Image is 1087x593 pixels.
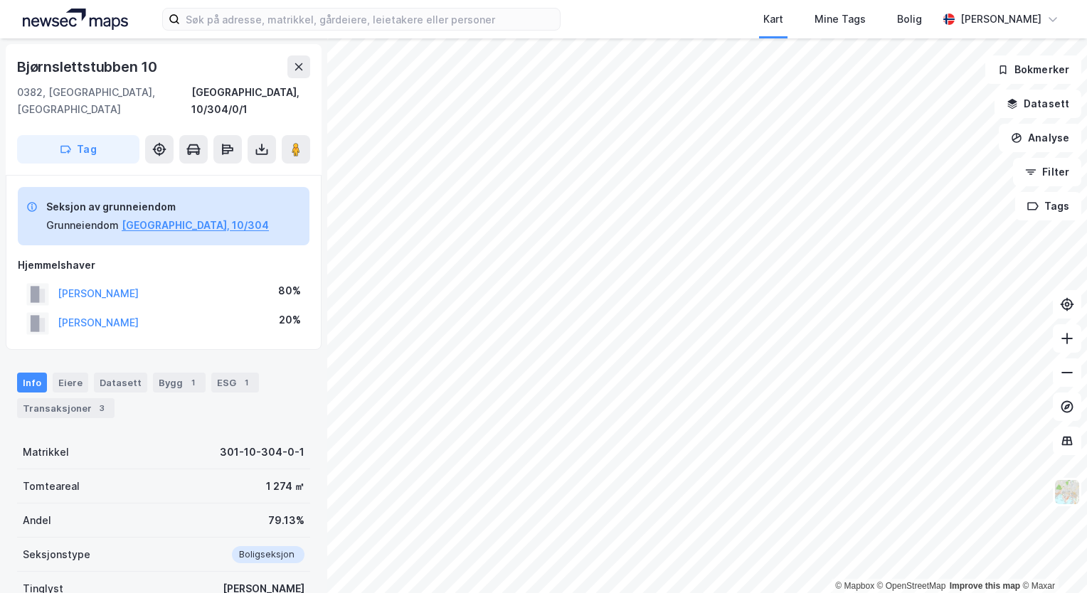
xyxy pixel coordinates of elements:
div: Grunneiendom [46,217,119,234]
div: Bygg [153,373,206,392]
div: Seksjon av grunneiendom [46,198,269,215]
div: 301-10-304-0-1 [220,444,304,461]
div: Seksjonstype [23,546,90,563]
button: [GEOGRAPHIC_DATA], 10/304 [122,217,269,234]
div: 79.13% [268,512,304,529]
div: Eiere [53,373,88,392]
button: Bokmerker [985,55,1081,84]
button: Analyse [999,124,1081,152]
div: Kontrollprogram for chat [1016,525,1087,593]
a: OpenStreetMap [877,581,946,591]
div: Datasett [94,373,147,392]
div: Info [17,373,47,392]
div: Bjørnslettstubben 10 [17,55,160,78]
div: Transaksjoner [17,398,115,418]
img: Z [1054,479,1081,506]
div: Andel [23,512,51,529]
img: logo.a4113a55bc3d86da70a041830d287a7e.svg [23,9,128,30]
div: 0382, [GEOGRAPHIC_DATA], [GEOGRAPHIC_DATA] [17,84,191,118]
div: Matrikkel [23,444,69,461]
div: 1 [186,375,200,390]
div: [GEOGRAPHIC_DATA], 10/304/0/1 [191,84,310,118]
div: Bolig [897,11,922,28]
div: 80% [278,282,301,299]
div: Hjemmelshaver [18,257,309,274]
div: 20% [279,311,301,328]
div: Mine Tags [815,11,866,28]
a: Mapbox [835,581,874,591]
div: ESG [211,373,259,392]
button: Datasett [995,90,1081,118]
div: Kart [763,11,783,28]
div: Tomteareal [23,478,80,495]
button: Tag [17,135,139,164]
button: Filter [1013,158,1081,186]
input: Søk på adresse, matrikkel, gårdeiere, leietakere eller personer [180,9,560,30]
div: 3 [95,401,109,415]
div: 1 [239,375,253,390]
div: 1 274 ㎡ [266,478,304,495]
a: Improve this map [950,581,1020,591]
div: [PERSON_NAME] [960,11,1041,28]
button: Tags [1015,192,1081,220]
iframe: Chat Widget [1016,525,1087,593]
